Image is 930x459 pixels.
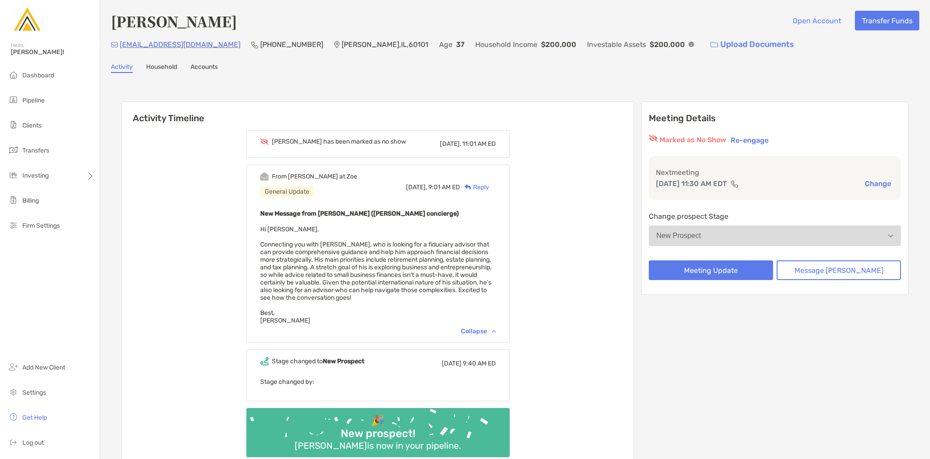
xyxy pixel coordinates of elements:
span: [DATE], [406,183,427,191]
p: Age [439,39,452,50]
img: transfers icon [8,144,19,155]
img: Location Icon [334,41,340,48]
span: Firm Settings [22,222,60,229]
h4: [PERSON_NAME] [111,11,237,31]
img: firm-settings icon [8,220,19,230]
span: Hi [PERSON_NAME], Connecting you with [PERSON_NAME], who is looking for a fiduciary advisor that ... [260,225,491,324]
div: 🎉 [368,414,388,427]
span: 9:40 AM ED [463,360,496,367]
span: Transfers [22,147,49,154]
span: 9:01 AM ED [428,183,460,191]
button: Transfer Funds [855,11,919,30]
div: Stage changed to [272,357,364,365]
img: communication type [731,180,739,187]
a: Accounts [190,63,218,73]
p: Change prospect Stage [649,211,901,222]
span: Billing [22,197,39,204]
b: New Message from [PERSON_NAME] ([PERSON_NAME] concierge) [260,210,459,217]
span: Add New Client [22,364,65,371]
div: New prospect! [337,427,419,440]
p: $200,000 [650,39,685,50]
img: investing icon [8,170,19,180]
img: Confetti [246,408,510,450]
a: Household [146,63,177,73]
img: Info Icon [689,42,694,47]
button: Open Account [786,11,848,30]
div: [PERSON_NAME] is now in your pipeline. [291,440,465,451]
span: Log out [22,439,44,446]
img: add_new_client icon [8,361,19,372]
span: [PERSON_NAME]! [11,48,94,56]
img: Open dropdown arrow [888,234,893,238]
button: Message [PERSON_NAME] [777,260,901,280]
button: Re-engage [728,135,771,145]
img: Event icon [260,357,269,365]
p: [PERSON_NAME] , IL , 60101 [342,39,428,50]
img: pipeline icon [8,94,19,105]
img: Email Icon [111,42,118,47]
img: Chevron icon [492,330,496,332]
span: Clients [22,122,42,129]
img: button icon [710,42,718,48]
h6: Activity Timeline [122,102,634,123]
div: New Prospect [656,232,701,240]
p: [EMAIL_ADDRESS][DOMAIN_NAME] [120,39,241,50]
img: Event icon [260,172,269,181]
div: [PERSON_NAME] has been marked as no show [272,138,406,145]
button: Meeting Update [649,260,773,280]
p: [PHONE_NUMBER] [260,39,323,50]
img: Event icon [260,138,269,145]
p: Marked as No Show [659,135,726,145]
b: New Prospect [323,357,364,365]
div: Reply [460,183,489,192]
button: Change [862,179,894,188]
p: 37 [456,39,465,50]
img: settings icon [8,387,19,397]
img: Reply icon [465,184,471,190]
img: red eyr [649,135,658,142]
div: General Update [260,186,314,197]
button: New Prospect [649,225,901,246]
img: Zoe Logo [11,4,43,36]
a: Upload Documents [705,35,800,54]
p: Next meeting [656,167,894,178]
img: get-help icon [8,412,19,422]
span: Investing [22,172,49,179]
p: Stage changed by: [260,376,496,387]
p: Meeting Details [649,113,901,124]
div: Collapse [461,327,496,335]
span: Get Help [22,414,47,421]
img: Phone Icon [251,41,258,48]
p: [DATE] 11:30 AM EDT [656,178,727,189]
span: Settings [22,389,46,396]
img: clients icon [8,119,19,130]
span: [DATE] [442,360,461,367]
a: Activity [111,63,133,73]
img: dashboard icon [8,69,19,80]
div: From [PERSON_NAME] at Zoe [272,173,357,180]
p: Investable Assets [587,39,646,50]
span: Dashboard [22,72,54,79]
p: $200,000 [541,39,576,50]
img: billing icon [8,195,19,205]
span: [DATE], [440,140,461,148]
span: Pipeline [22,97,45,104]
span: 11:01 AM ED [462,140,496,148]
img: logout icon [8,437,19,447]
p: Household Income [475,39,537,50]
